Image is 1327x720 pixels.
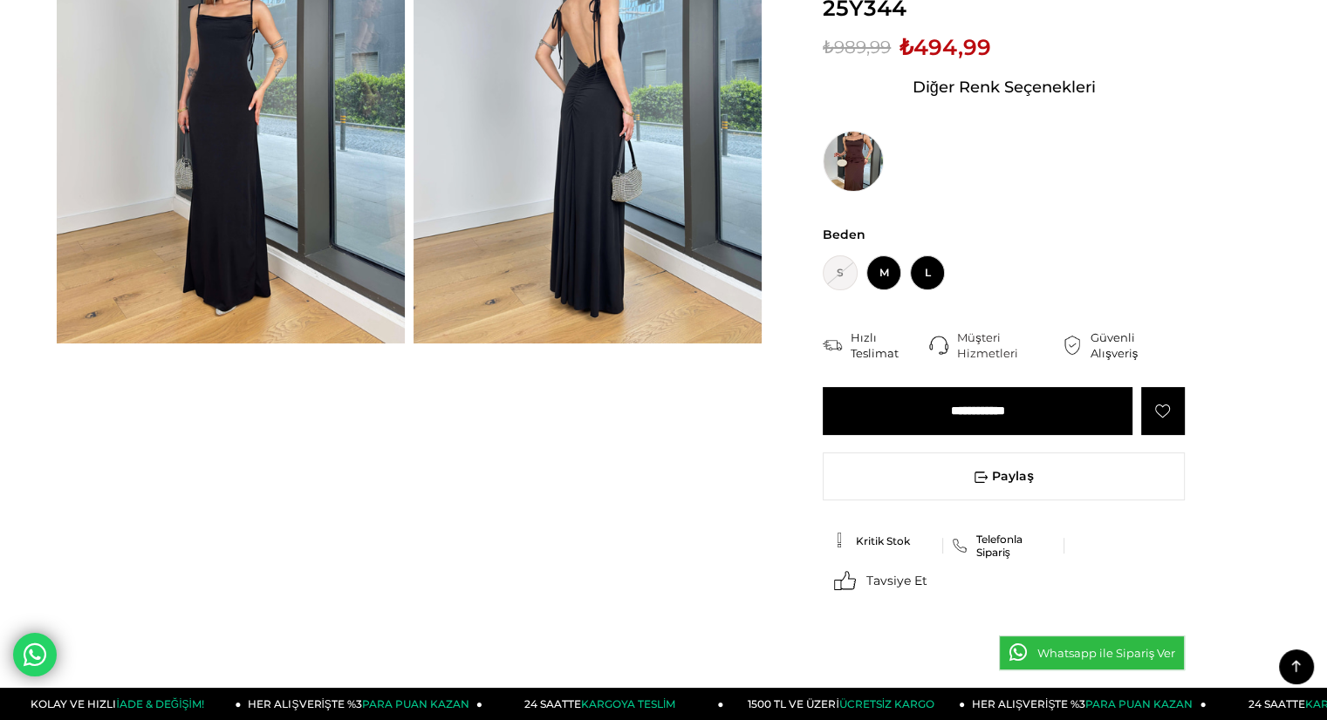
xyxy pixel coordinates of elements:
span: İADE & DEĞİŞİM! [116,697,203,710]
div: Güvenli Alışveriş [1091,329,1185,361]
span: M [866,255,901,290]
span: S [823,255,858,290]
span: KARGOYA TESLİM [581,697,675,710]
img: security.png [1063,336,1082,355]
span: L [910,255,945,290]
span: PARA PUAN KAZAN [1085,697,1193,710]
div: Hızlı Teslimat [851,329,929,361]
span: ₺989,99 [823,34,891,60]
span: Tavsiye Et [866,573,927,588]
img: call-center.png [929,336,948,355]
a: HER ALIŞVERİŞTE %3PARA PUAN KAZAN [965,688,1207,720]
a: Kritik Stok [831,533,934,548]
img: shipping.png [823,336,842,355]
a: Whatsapp ile Sipariş Ver [999,635,1185,670]
a: 24 SAATTEKARGOYA TESLİM [482,688,724,720]
img: Askılı Degaje Yaka Sırt Dekolteli Kalmer Kahve Kadın Elbise 25Y344 [823,131,884,192]
span: PARA PUAN KAZAN [362,697,469,710]
a: Favorilere Ekle [1141,387,1185,435]
a: 1500 TL VE ÜZERİÜCRETSİZ KARGO [724,688,966,720]
span: Telefonla Sipariş [976,533,1056,559]
span: Beden [823,227,1185,242]
span: Kritik Stok [856,534,910,547]
div: Müşteri Hizmetleri [957,329,1063,361]
span: ÜCRETSİZ KARGO [839,697,934,710]
span: Diğer Renk Seçenekleri [913,73,1096,101]
span: ₺494,99 [899,34,991,60]
a: Telefonla Sipariş [952,533,1055,559]
span: Paylaş [824,453,1184,499]
a: HER ALIŞVERİŞTE %3PARA PUAN KAZAN [242,688,483,720]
